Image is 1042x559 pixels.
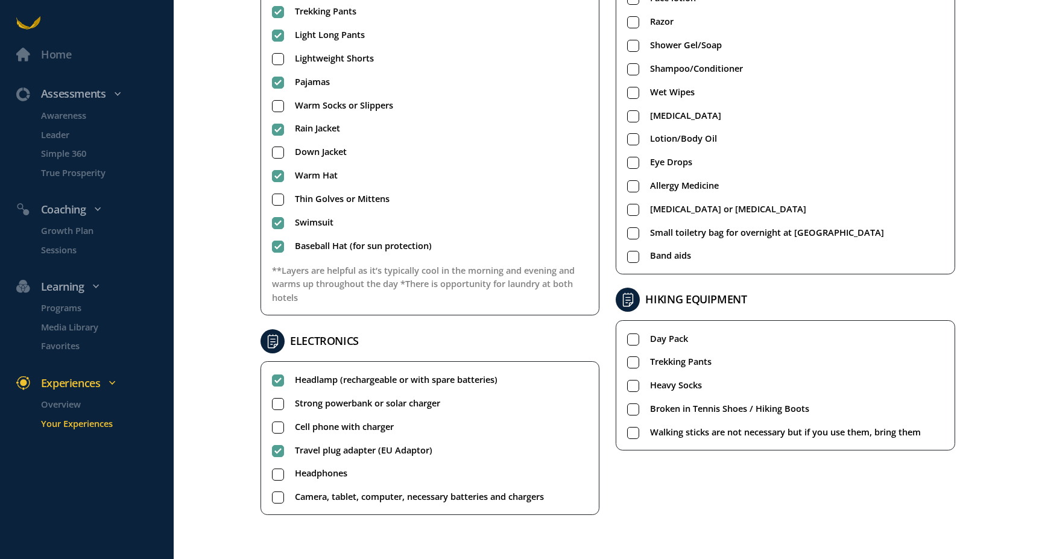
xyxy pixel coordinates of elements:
p: Leader [41,127,171,141]
span: Lotion/Body Oil [650,131,717,145]
span: Light Long Pants [295,28,365,42]
a: Sessions [25,242,174,256]
span: Strong powerbank or solar charger [295,396,440,410]
p: Your Experiences [41,416,171,430]
span: Baseball Hat (for sun protection) [295,239,432,253]
a: Favorites [25,339,174,353]
a: Overview [25,397,174,411]
a: Growth Plan [25,224,174,238]
p: Sessions [41,242,171,256]
span: Travel plug adapter (EU Adaptor) [295,443,432,457]
div: Home [41,46,72,63]
span: Shower Gel/Soap [650,38,722,52]
a: Awareness [25,109,174,122]
a: Media Library [25,320,174,334]
p: Programs [41,301,171,315]
span: Walking sticks are not necessary but if you use them, bring them [650,425,921,439]
span: [MEDICAL_DATA] [650,109,721,122]
span: Razor [650,14,674,28]
span: Day Pack [650,332,688,346]
a: Simple 360 [25,147,174,160]
span: Swimsuit [295,215,333,229]
a: Leader [25,127,174,141]
span: Rain Jacket [295,121,340,135]
span: Trekking Pants [295,4,356,18]
div: Coaching [8,201,179,218]
a: True Prosperity [25,165,174,179]
h2: HIKING EQUIPMENT [645,291,747,308]
p: Simple 360 [41,147,171,160]
p: Overview [41,397,171,411]
span: Down Jacket [295,145,347,159]
span: Wet Wipes [650,85,695,99]
span: Heavy Socks [650,378,702,392]
span: Thin Golves or Mittens [295,192,390,206]
div: Experiences [8,374,179,392]
span: [MEDICAL_DATA] or [MEDICAL_DATA] [650,202,806,216]
div: **Layers are helpful as it’s typically cool in the morning and evening and warms up throughout th... [272,264,588,305]
a: Your Experiences [25,416,174,430]
h2: ELECTRONICS [290,332,359,350]
p: Growth Plan [41,224,171,238]
span: Headphones [295,466,347,480]
div: Assessments [8,85,179,103]
span: Headlamp (rechargeable or with spare batteries) [295,373,497,387]
p: Awareness [41,109,171,122]
span: Cell phone with charger [295,420,394,434]
span: Shampoo/Conditioner [650,62,743,75]
span: Pajamas [295,75,330,89]
div: Learning [8,278,179,295]
span: Small toiletry bag for overnight at [GEOGRAPHIC_DATA] [650,226,884,239]
span: Camera, tablet, computer, necessary batteries and chargers [295,490,544,504]
p: True Prosperity [41,165,171,179]
p: Favorites [41,339,171,353]
span: Band aids [650,248,691,262]
span: Trekking Pants [650,355,712,368]
a: Programs [25,301,174,315]
span: Broken in Tennis Shoes / Hiking Boots [650,402,809,415]
span: Allergy Medicine [650,178,719,192]
span: Eye Drops [650,155,692,169]
p: Media Library [41,320,171,334]
span: Lightweight Shorts [295,51,374,65]
span: Warm Socks or Slippers [295,98,393,112]
span: Warm Hat [295,168,338,182]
